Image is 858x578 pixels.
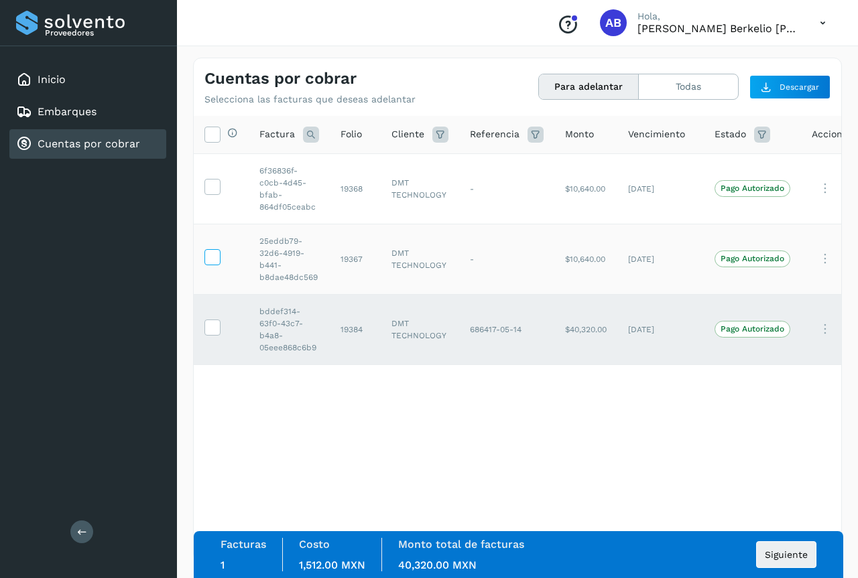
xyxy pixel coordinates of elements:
[204,69,357,88] h4: Cuentas por cobrar
[539,74,639,99] button: Para adelantar
[617,224,704,294] td: [DATE]
[381,294,459,364] td: DMT TECHNOLOGY
[459,153,554,224] td: -
[221,538,266,551] label: Facturas
[330,224,381,294] td: 19367
[617,294,704,364] td: [DATE]
[554,224,617,294] td: $10,640.00
[617,153,704,224] td: [DATE]
[565,127,594,141] span: Monto
[9,65,166,94] div: Inicio
[391,127,424,141] span: Cliente
[780,81,819,93] span: Descargar
[38,137,140,150] a: Cuentas por cobrar
[756,541,816,568] button: Siguiente
[249,153,330,224] td: 6f36836f-c0cb-4d45-bfab-864df05ceabc
[45,28,161,38] p: Proveedores
[341,127,362,141] span: Folio
[330,153,381,224] td: 19368
[637,22,798,35] p: Arturo Berkelio Martinez Hernández
[398,538,524,551] label: Monto total de facturas
[249,294,330,364] td: bddef314-63f0-43c7-b4a8-05eee868c6b9
[554,153,617,224] td: $10,640.00
[330,294,381,364] td: 19384
[204,94,416,105] p: Selecciona las facturas que deseas adelantar
[221,559,225,571] span: 1
[637,11,798,22] p: Hola,
[9,97,166,127] div: Embarques
[38,73,66,86] a: Inicio
[639,74,738,99] button: Todas
[381,224,459,294] td: DMT TECHNOLOGY
[721,184,784,193] p: Pago Autorizado
[470,127,519,141] span: Referencia
[554,294,617,364] td: $40,320.00
[398,559,477,571] span: 40,320.00 MXN
[381,153,459,224] td: DMT TECHNOLOGY
[721,254,784,263] p: Pago Autorizado
[715,127,746,141] span: Estado
[721,324,784,334] p: Pago Autorizado
[749,75,831,99] button: Descargar
[459,294,554,364] td: 686417-05-14
[812,127,853,141] span: Acciones
[249,224,330,294] td: 25eddb79-32d6-4919-b441-b8dae48dc569
[765,550,808,559] span: Siguiente
[9,129,166,159] div: Cuentas por cobrar
[259,127,295,141] span: Factura
[38,105,97,118] a: Embarques
[628,127,685,141] span: Vencimiento
[299,559,365,571] span: 1,512.00 MXN
[459,224,554,294] td: -
[299,538,330,551] label: Costo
